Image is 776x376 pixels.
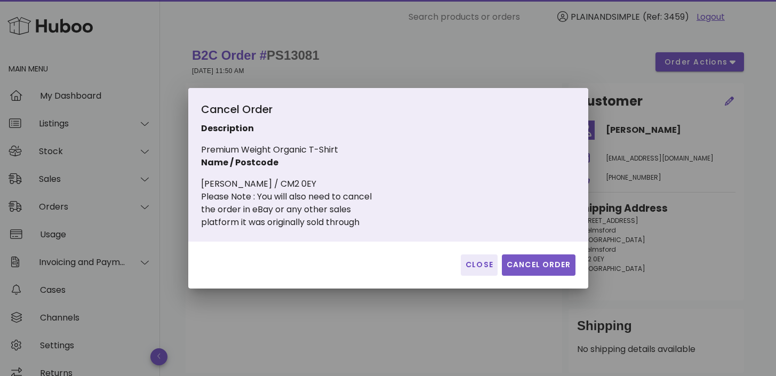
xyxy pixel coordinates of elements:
[201,101,441,229] div: Premium Weight Organic T-Shirt [PERSON_NAME] / CM2 0EY
[201,122,441,135] p: Description
[461,254,498,276] button: Close
[506,259,571,270] span: Cancel Order
[201,101,441,122] div: Cancel Order
[201,190,441,229] div: Please Note : You will also need to cancel the order in eBay or any other sales platform it was o...
[465,259,493,270] span: Close
[201,156,441,169] p: Name / Postcode
[502,254,575,276] button: Cancel Order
